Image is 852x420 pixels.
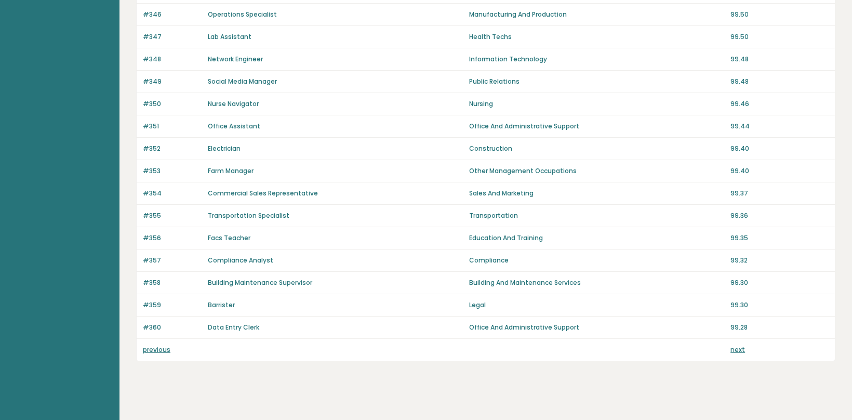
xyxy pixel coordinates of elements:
[143,77,202,86] p: #349
[730,345,745,354] a: next
[143,10,202,19] p: #346
[469,189,724,198] p: Sales And Marketing
[208,211,289,220] a: Transportation Specialist
[208,233,250,242] a: Facs Teacher
[730,77,829,86] p: 99.48
[143,99,202,109] p: #350
[730,99,829,109] p: 99.46
[208,10,277,19] a: Operations Specialist
[469,55,724,64] p: Information Technology
[208,55,263,63] a: Network Engineer
[730,166,829,176] p: 99.40
[730,55,829,64] p: 99.48
[143,55,202,64] p: #348
[208,189,318,198] a: Commercial Sales Representative
[208,99,259,108] a: Nurse Navigator
[208,256,273,265] a: Compliance Analyst
[730,300,829,310] p: 99.30
[469,278,724,287] p: Building And Maintenance Services
[143,211,202,220] p: #355
[730,323,829,332] p: 99.28
[143,122,202,131] p: #351
[469,32,724,42] p: Health Techs
[143,189,202,198] p: #354
[730,211,829,220] p: 99.36
[143,278,202,287] p: #358
[730,10,829,19] p: 99.50
[730,256,829,265] p: 99.32
[208,278,312,287] a: Building Maintenance Supervisor
[469,166,724,176] p: Other Management Occupations
[208,166,254,175] a: Farm Manager
[469,256,724,265] p: Compliance
[469,122,724,131] p: Office And Administrative Support
[143,323,202,332] p: #360
[469,77,724,86] p: Public Relations
[208,32,251,41] a: Lab Assistant
[469,144,724,153] p: Construction
[143,144,202,153] p: #352
[469,99,724,109] p: Nursing
[469,323,724,332] p: Office And Administrative Support
[143,32,202,42] p: #347
[730,278,829,287] p: 99.30
[730,233,829,243] p: 99.35
[143,256,202,265] p: #357
[143,300,202,310] p: #359
[469,300,724,310] p: Legal
[208,122,260,130] a: Office Assistant
[143,233,202,243] p: #356
[208,323,259,332] a: Data Entry Clerk
[143,166,202,176] p: #353
[730,122,829,131] p: 99.44
[208,300,235,309] a: Barrister
[208,77,277,86] a: Social Media Manager
[730,189,829,198] p: 99.37
[143,345,170,354] a: previous
[730,144,829,153] p: 99.40
[469,233,724,243] p: Education And Training
[730,32,829,42] p: 99.50
[469,211,724,220] p: Transportation
[469,10,724,19] p: Manufacturing And Production
[208,144,241,153] a: Electrician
